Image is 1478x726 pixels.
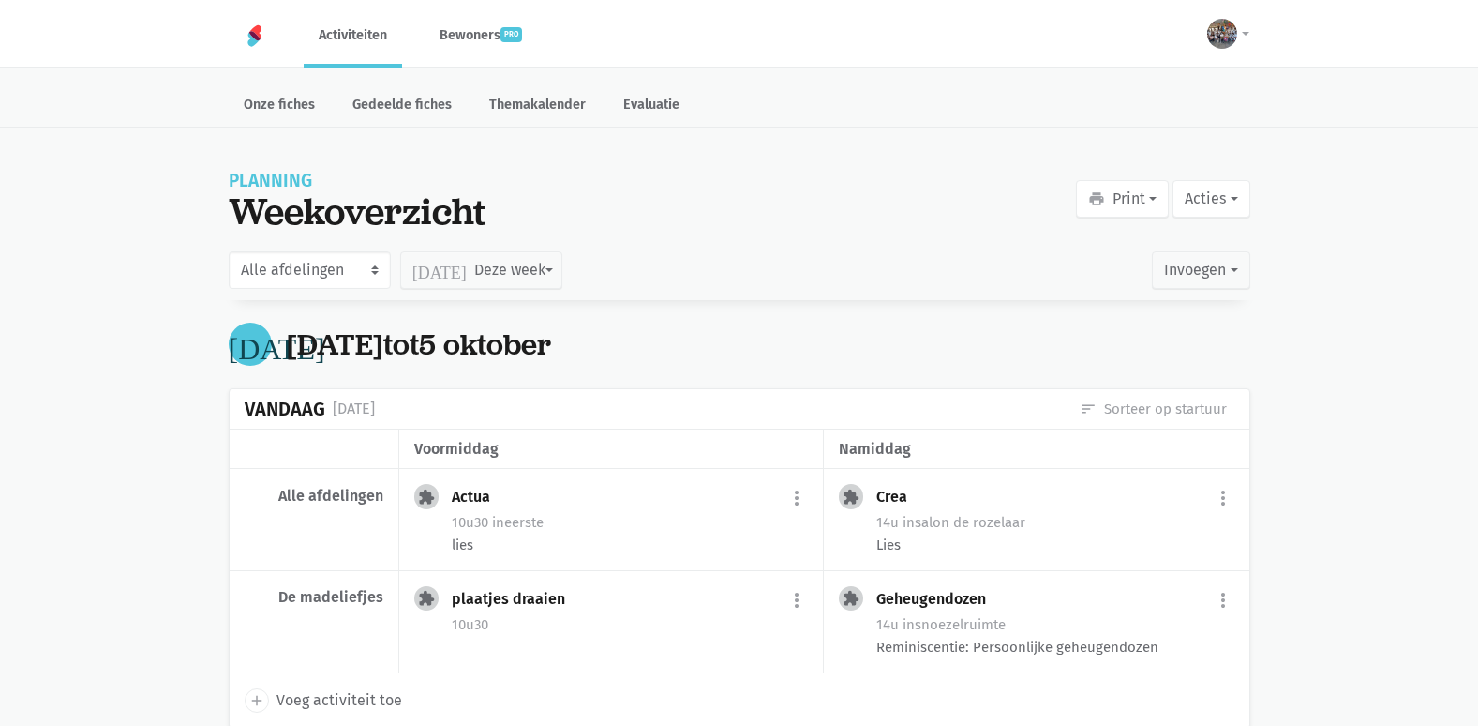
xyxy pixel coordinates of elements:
div: De madeliefjes [245,588,383,607]
button: Deze week [400,251,562,289]
div: Crea [876,488,922,507]
div: plaatjes draaien [452,590,580,609]
span: Voeg activiteit toe [276,688,402,713]
i: extension [843,489,859,506]
a: Onze fiches [229,86,330,127]
span: [DATE] [287,325,383,364]
span: 10u30 [452,616,488,633]
button: Print [1076,180,1169,218]
span: 5 oktober [419,325,551,364]
div: Actua [452,488,505,507]
img: Home [244,24,266,47]
div: Alle afdelingen [245,487,383,506]
div: [DATE] [333,397,375,421]
div: Vandaag [245,399,325,420]
span: 14u [876,514,899,531]
i: extension [418,590,435,607]
div: Geheugendozen [876,590,1001,609]
i: [DATE] [229,329,325,359]
a: Sorteer op startuur [1080,399,1227,419]
span: 14u [876,616,899,633]
span: in [492,514,504,531]
div: Weekoverzicht [229,189,485,233]
span: in [903,616,915,633]
i: sort [1080,401,1097,417]
button: Acties [1172,180,1249,218]
a: Evaluatie [608,86,694,127]
span: pro [500,27,522,42]
a: Gedeelde fiches [337,86,467,127]
div: Lies [876,535,1233,555]
i: extension [418,489,435,506]
a: Bewonerspro [425,4,537,67]
button: Invoegen [1152,251,1249,289]
div: namiddag [839,437,1233,461]
a: add Voeg activiteit toe [245,688,402,713]
div: voormiddag [414,437,808,461]
div: tot [287,327,551,362]
i: print [1088,190,1105,207]
span: in [903,514,915,531]
div: Planning [229,173,485,189]
span: salon de rozelaar [903,514,1025,531]
i: extension [843,590,859,607]
span: 10u30 [452,514,488,531]
i: add [248,692,265,709]
a: Themakalender [474,86,601,127]
span: snoezelruimte [903,616,1006,633]
a: Activiteiten [304,4,402,67]
span: eerste [492,514,544,531]
div: lies [452,535,808,555]
i: [DATE] [412,262,467,279]
div: Reminiscentie: Persoonlijke geheugendozen [876,637,1233,658]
